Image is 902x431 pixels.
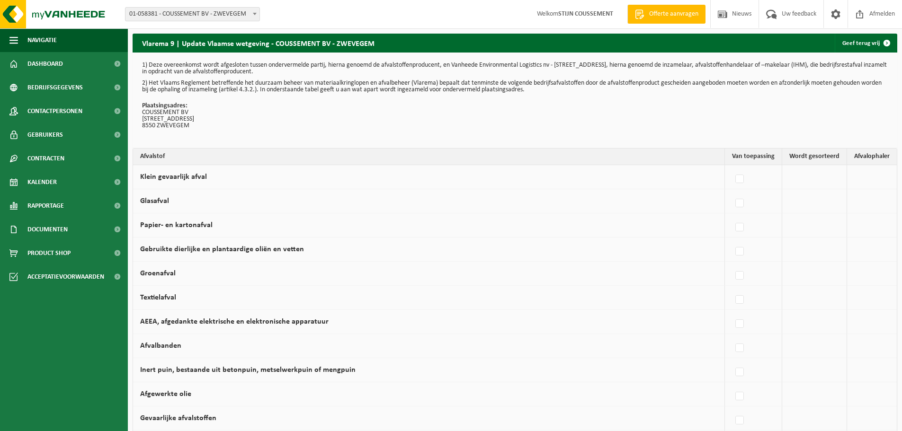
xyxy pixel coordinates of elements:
span: Bedrijfsgegevens [27,76,83,99]
label: Glasafval [140,197,169,205]
span: Gebruikers [27,123,63,147]
a: Geef terug vrij [835,34,896,53]
label: Afvalbanden [140,342,181,350]
label: Groenafval [140,270,176,277]
span: Navigatie [27,28,57,52]
label: Textielafval [140,294,176,301]
strong: STIJN COUSSEMENT [558,10,613,18]
h2: Vlarema 9 | Update Vlaamse wetgeving - COUSSEMENT BV - ZWEVEGEM [133,34,384,52]
span: 01-058381 - COUSSEMENT BV - ZWEVEGEM [125,8,259,21]
p: COUSSEMENT BV [STREET_ADDRESS] 8550 ZWEVEGEM [142,103,888,129]
span: Rapportage [27,194,64,218]
p: 2) Het Vlaams Reglement betreffende het duurzaam beheer van materiaalkringlopen en afvalbeheer (V... [142,80,888,93]
label: Gevaarlijke afvalstoffen [140,414,216,422]
label: Inert puin, bestaande uit betonpuin, metselwerkpuin of mengpuin [140,366,356,374]
span: Contactpersonen [27,99,82,123]
label: Papier- en kartonafval [140,221,213,229]
th: Afvalstof [133,149,725,165]
span: 01-058381 - COUSSEMENT BV - ZWEVEGEM [125,7,260,21]
th: Wordt gesorteerd [782,149,847,165]
a: Offerte aanvragen [627,5,706,24]
strong: Plaatsingsadres: [142,102,188,109]
th: Afvalophaler [847,149,897,165]
span: Contracten [27,147,64,170]
span: Product Shop [27,241,71,265]
span: Documenten [27,218,68,241]
th: Van toepassing [725,149,782,165]
span: Acceptatievoorwaarden [27,265,104,289]
span: Dashboard [27,52,63,76]
label: Klein gevaarlijk afval [140,173,207,181]
span: Offerte aanvragen [647,9,701,19]
p: 1) Deze overeenkomst wordt afgesloten tussen ondervermelde partij, hierna genoemd de afvalstoffen... [142,62,888,75]
label: AEEA, afgedankte elektrische en elektronische apparatuur [140,318,329,325]
span: Kalender [27,170,57,194]
label: Gebruikte dierlijke en plantaardige oliën en vetten [140,246,304,253]
label: Afgewerkte olie [140,390,191,398]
